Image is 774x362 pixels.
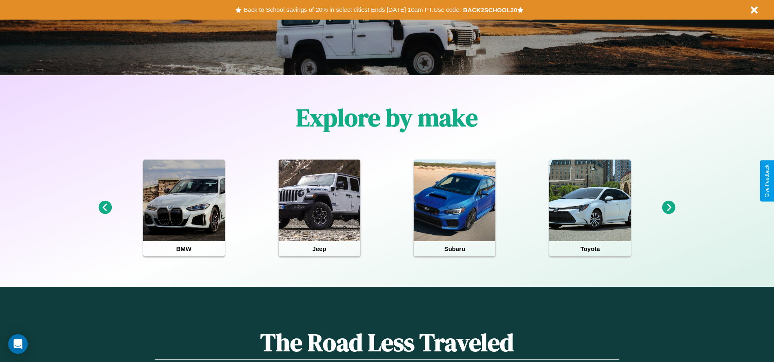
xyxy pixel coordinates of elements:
[296,101,478,134] h1: Explore by make
[155,326,619,360] h1: The Road Less Traveled
[463,7,517,13] b: BACK2SCHOOL20
[242,4,463,16] button: Back to School savings of 20% in select cities! Ends [DATE] 10am PT.Use code:
[279,241,360,256] h4: Jeep
[143,241,225,256] h4: BMW
[549,241,631,256] h4: Toyota
[414,241,495,256] h4: Subaru
[764,164,770,198] div: Give Feedback
[8,334,28,354] div: Open Intercom Messenger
